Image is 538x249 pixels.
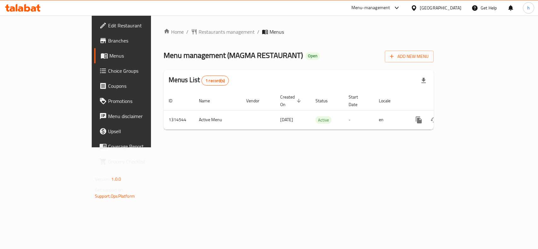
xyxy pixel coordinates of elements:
[315,97,336,105] span: Status
[349,93,366,108] span: Start Date
[194,110,241,129] td: Active Menu
[94,78,182,93] a: Coupons
[186,28,188,36] li: /
[95,186,124,194] span: Get support on:
[385,51,434,62] button: Add New Menu
[280,116,293,124] span: [DATE]
[108,97,176,105] span: Promotions
[202,78,229,84] span: 1 record(s)
[108,67,176,75] span: Choice Groups
[111,175,121,183] span: 1.0.0
[108,37,176,44] span: Branches
[95,175,110,183] span: Version:
[257,28,259,36] li: /
[108,22,176,29] span: Edit Restaurant
[108,82,176,90] span: Coupons
[246,97,268,105] span: Vendor
[94,109,182,124] a: Menu disclaimer
[374,110,406,129] td: en
[169,75,229,86] h2: Menus List
[164,91,477,130] table: enhanced table
[94,33,182,48] a: Branches
[199,97,218,105] span: Name
[416,73,431,88] div: Export file
[94,48,182,63] a: Menus
[305,52,320,60] div: Open
[95,192,135,200] a: Support.OpsPlatform
[420,4,461,11] div: [GEOGRAPHIC_DATA]
[94,139,182,154] a: Coverage Report
[94,63,182,78] a: Choice Groups
[169,97,181,105] span: ID
[164,28,434,36] nav: breadcrumb
[351,4,390,12] div: Menu-management
[305,53,320,59] span: Open
[527,4,530,11] span: h
[108,158,176,165] span: Grocery Checklist
[411,112,426,127] button: more
[315,116,332,124] span: Active
[94,154,182,169] a: Grocery Checklist
[199,28,255,36] span: Restaurants management
[109,52,176,59] span: Menus
[108,143,176,150] span: Coverage Report
[269,28,284,36] span: Menus
[315,116,332,124] div: Active
[108,112,176,120] span: Menu disclaimer
[379,97,399,105] span: Locale
[426,112,442,127] button: Change Status
[406,91,477,110] th: Actions
[390,53,429,60] span: Add New Menu
[164,48,303,62] span: Menu management ( MAGMA RESTAURANT )
[108,127,176,135] span: Upsell
[201,76,229,86] div: Total records count
[344,110,374,129] td: -
[94,93,182,109] a: Promotions
[280,93,303,108] span: Created On
[191,28,255,36] a: Restaurants management
[94,124,182,139] a: Upsell
[94,18,182,33] a: Edit Restaurant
